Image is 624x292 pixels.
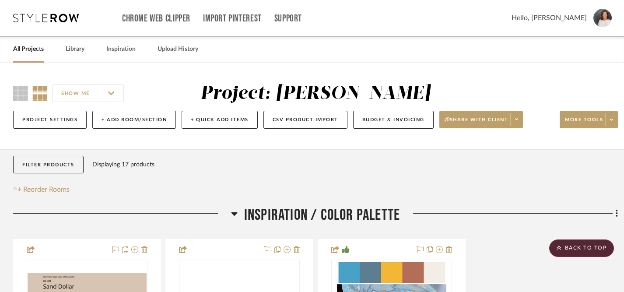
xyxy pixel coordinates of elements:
a: Chrome Web Clipper [122,15,190,22]
span: Inspiration / Color Palette [244,206,400,225]
button: Project Settings [13,111,87,129]
button: Share with client [439,111,523,128]
button: Reorder Rooms [13,184,70,195]
div: Project: [PERSON_NAME] [200,84,431,103]
span: Hello, [PERSON_NAME] [512,13,587,23]
span: More tools [565,116,603,130]
img: avatar [593,9,612,27]
span: Share with client [445,116,508,130]
button: Filter Products [13,156,84,174]
a: All Projects [13,43,44,55]
a: Inspiration [106,43,136,55]
button: More tools [560,111,618,128]
a: Support [274,15,302,22]
a: Import Pinterest [203,15,262,22]
button: + Quick Add Items [182,111,258,129]
button: Budget & Invoicing [353,111,434,129]
a: Upload History [158,43,198,55]
button: + Add Room/Section [92,111,176,129]
a: Library [66,43,84,55]
div: Displaying 17 products [92,156,154,173]
span: Reorder Rooms [23,184,70,195]
scroll-to-top-button: BACK TO TOP [549,239,614,257]
button: CSV Product Import [263,111,347,129]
